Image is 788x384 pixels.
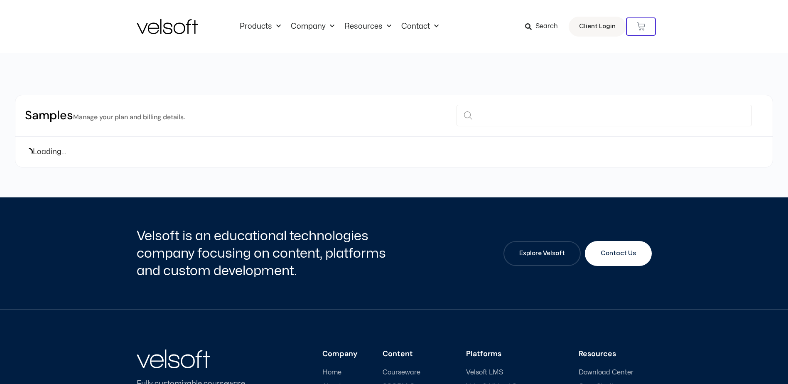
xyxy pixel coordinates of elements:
[137,227,392,279] h2: Velsoft is an educational technologies company focusing on content, platforms and custom developm...
[569,17,626,37] a: Client Login
[579,350,652,359] h3: Resources
[235,22,286,31] a: ProductsMenu Toggle
[235,22,444,31] nav: Menu
[322,369,341,377] span: Home
[579,21,616,32] span: Client Login
[73,113,185,121] small: Manage your plan and billing details.
[466,369,554,377] a: Velsoft LMS
[525,20,564,34] a: Search
[519,249,565,258] span: Explore Velsoft
[466,369,503,377] span: Velsoft LMS
[601,249,636,258] span: Contact Us
[286,22,339,31] a: CompanyMenu Toggle
[535,21,558,32] span: Search
[383,369,420,377] span: Courseware
[579,369,633,377] span: Download Center
[322,350,358,359] h3: Company
[466,350,554,359] h3: Platforms
[339,22,396,31] a: ResourcesMenu Toggle
[396,22,444,31] a: ContactMenu Toggle
[33,146,66,158] span: Loading...
[25,108,185,124] h2: Samples
[503,241,581,266] a: Explore Velsoft
[579,369,652,377] a: Download Center
[137,19,198,34] img: Velsoft Training Materials
[322,369,358,377] a: Home
[585,241,652,266] a: Contact Us
[383,369,441,377] a: Courseware
[383,350,441,359] h3: Content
